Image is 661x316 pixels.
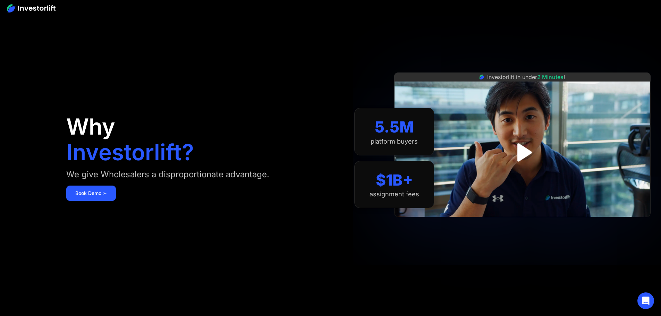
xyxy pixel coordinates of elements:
div: Open Intercom Messenger [637,292,654,309]
div: Investorlift in under ! [487,73,565,81]
div: We give Wholesalers a disproportionate advantage. [66,169,269,180]
div: assignment fees [370,190,419,198]
iframe: Customer reviews powered by Trustpilot [471,221,575,229]
a: open lightbox [507,137,538,168]
div: 5.5M [375,118,414,136]
h1: Why [66,116,115,138]
span: 2 Minutes [537,74,563,80]
a: Book Demo ➢ [66,186,116,201]
div: $1B+ [376,171,413,189]
div: platform buyers [371,138,418,145]
h1: Investorlift? [66,141,194,163]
